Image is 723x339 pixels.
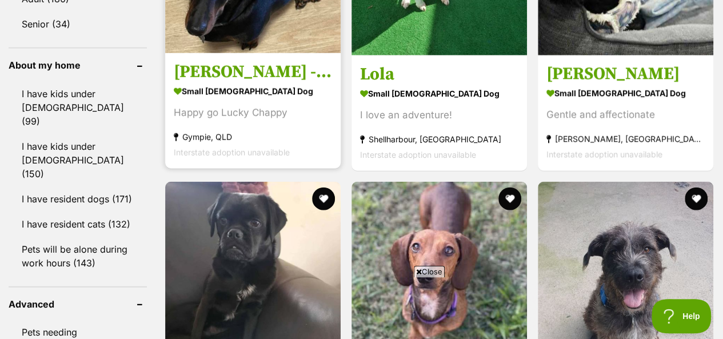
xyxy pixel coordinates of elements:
div: Gentle and affectionate [546,107,705,123]
a: I have resident cats (132) [9,212,147,236]
a: Senior (34) [9,12,147,36]
span: Interstate adoption unavailable [360,150,476,159]
iframe: Help Scout Beacon - Open [652,299,712,333]
h3: [PERSON_NAME] [546,63,705,85]
a: Pets will be alone during work hours (143) [9,237,147,275]
h3: [PERSON_NAME] - The Happy Go Lucky Puppy [174,61,332,83]
strong: small [DEMOGRAPHIC_DATA] Dog [360,85,518,102]
h3: Lola [360,63,518,85]
a: Lola small [DEMOGRAPHIC_DATA] Dog I love an adventure! Shellharbour, [GEOGRAPHIC_DATA] Interstate... [351,55,527,171]
a: I have kids under [DEMOGRAPHIC_DATA] (99) [9,82,147,133]
button: favourite [498,188,521,210]
button: favourite [312,188,335,210]
strong: small [DEMOGRAPHIC_DATA] Dog [174,83,332,99]
strong: [PERSON_NAME], [GEOGRAPHIC_DATA] [546,131,705,147]
span: Interstate adoption unavailable [546,150,662,159]
div: Happy go Lucky Chappy [174,105,332,121]
button: favourite [685,188,708,210]
iframe: Advertisement [154,282,570,333]
a: [PERSON_NAME] - The Happy Go Lucky Puppy small [DEMOGRAPHIC_DATA] Dog Happy go Lucky Chappy Gympi... [165,53,341,169]
a: I have resident dogs (171) [9,187,147,211]
span: Interstate adoption unavailable [174,147,290,157]
span: Close [414,266,445,277]
a: [PERSON_NAME] small [DEMOGRAPHIC_DATA] Dog Gentle and affectionate [PERSON_NAME], [GEOGRAPHIC_DAT... [538,55,713,171]
strong: Gympie, QLD [174,129,332,145]
a: I have kids under [DEMOGRAPHIC_DATA] (150) [9,134,147,186]
strong: small [DEMOGRAPHIC_DATA] Dog [546,85,705,102]
header: Advanced [9,299,147,309]
div: I love an adventure! [360,107,518,123]
header: About my home [9,60,147,70]
strong: Shellharbour, [GEOGRAPHIC_DATA] [360,131,518,147]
